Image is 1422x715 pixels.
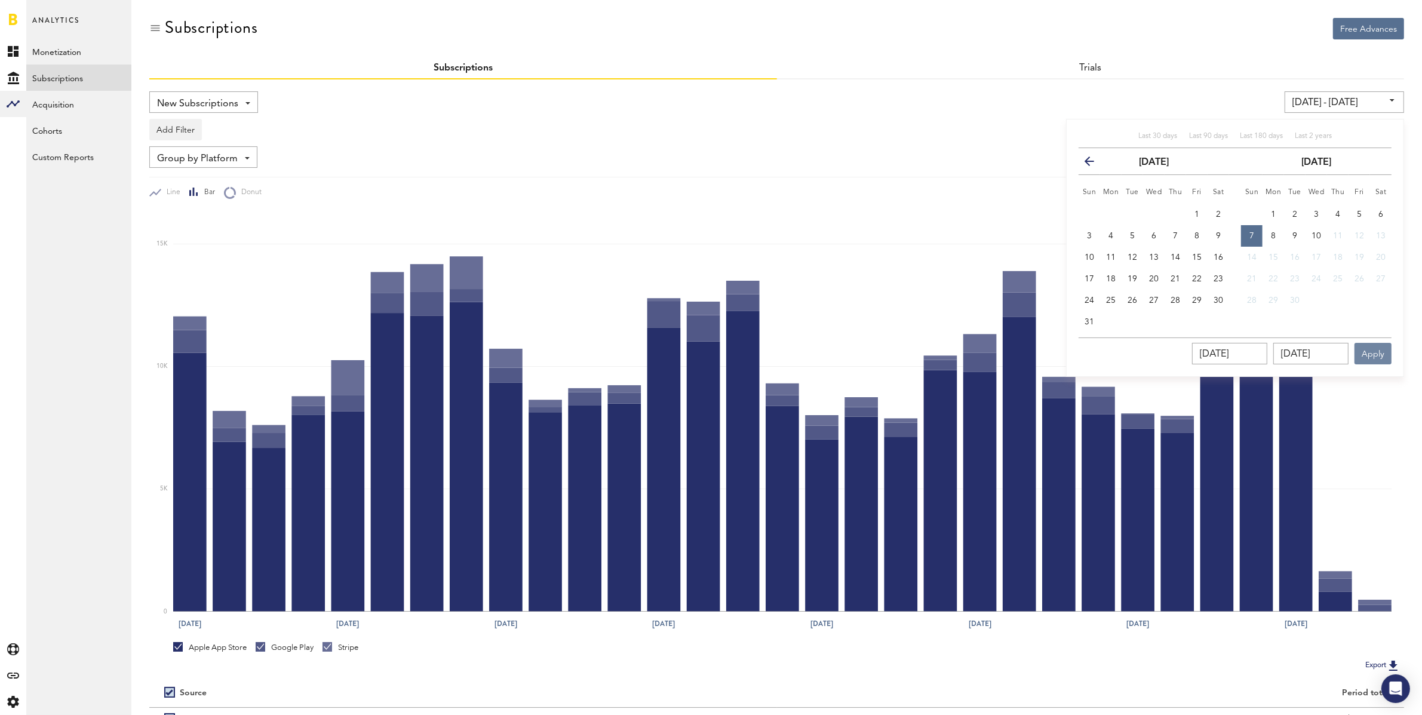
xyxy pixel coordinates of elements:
span: 21 [1247,275,1257,283]
span: 20 [1376,253,1386,262]
small: Monday [1266,189,1282,196]
button: 4 [1100,225,1122,247]
button: 24 [1306,268,1327,290]
div: Subscriptions [165,18,257,37]
div: Apple App Store [173,642,247,653]
button: 23 [1284,268,1306,290]
button: 29 [1263,290,1284,311]
span: Last 30 days [1138,133,1177,140]
a: Cohorts [26,117,131,143]
button: 3 [1079,225,1100,247]
button: 16 [1284,247,1306,268]
text: [DATE] [179,618,201,629]
button: 9 [1284,225,1306,247]
span: 3 [1087,232,1092,240]
span: 19 [1128,275,1137,283]
span: 18 [1333,253,1343,262]
button: 10 [1079,247,1100,268]
small: Sunday [1245,189,1259,196]
button: Add Filter [149,119,202,140]
button: 7 [1241,225,1263,247]
span: 15 [1269,253,1278,262]
span: 7 [1173,232,1178,240]
span: 11 [1106,253,1116,262]
span: 4 [1108,232,1113,240]
button: 22 [1186,268,1208,290]
small: Saturday [1375,189,1387,196]
span: 9 [1216,232,1221,240]
div: Open Intercom Messenger [1381,674,1410,703]
small: Thursday [1331,189,1345,196]
a: Acquisition [26,91,131,117]
button: 12 [1122,247,1143,268]
text: [DATE] [969,618,991,629]
img: Export [1386,658,1400,673]
button: 14 [1241,247,1263,268]
span: Support [25,8,68,19]
span: Line [161,188,180,198]
span: 20 [1149,275,1159,283]
span: 27 [1149,296,1159,305]
button: 11 [1100,247,1122,268]
small: Saturday [1213,189,1224,196]
span: 16 [1214,253,1223,262]
button: 2 [1284,204,1306,225]
small: Tuesday [1126,189,1139,196]
text: [DATE] [336,618,359,629]
span: Last 90 days [1189,133,1228,140]
button: Free Advances [1333,18,1404,39]
span: 13 [1149,253,1159,262]
span: 24 [1085,296,1094,305]
small: Wednesday [1309,189,1325,196]
button: 1 [1263,204,1284,225]
span: 23 [1214,275,1223,283]
span: 29 [1192,296,1202,305]
button: 15 [1186,247,1208,268]
span: 22 [1192,275,1202,283]
text: [DATE] [495,618,517,629]
span: 2 [1216,210,1221,219]
span: 26 [1355,275,1364,283]
div: Stripe [323,642,358,653]
span: Bar [199,188,215,198]
button: 18 [1327,247,1349,268]
button: 25 [1327,268,1349,290]
button: 4 [1327,204,1349,225]
button: 15 [1263,247,1284,268]
span: 27 [1376,275,1386,283]
span: 22 [1269,275,1278,283]
text: 0 [164,609,167,615]
span: 21 [1171,275,1180,283]
button: 5 [1349,204,1370,225]
span: 25 [1333,275,1343,283]
button: Export [1362,658,1404,673]
div: Google Play [256,642,314,653]
button: 20 [1370,247,1392,268]
text: 15K [156,241,168,247]
button: 8 [1263,225,1284,247]
span: 30 [1214,296,1223,305]
span: 11 [1333,232,1343,240]
input: __/__/____ [1273,343,1349,364]
button: Apply [1355,343,1392,364]
button: 23 [1208,268,1229,290]
span: 17 [1085,275,1094,283]
span: 12 [1128,253,1137,262]
a: Subscriptions [26,65,131,91]
button: 3 [1306,204,1327,225]
button: 17 [1306,247,1327,268]
span: 2 [1292,210,1297,219]
a: Custom Reports [26,143,131,170]
button: 28 [1241,290,1263,311]
span: 6 [1378,210,1383,219]
span: 26 [1128,296,1137,305]
span: Group by Platform [157,149,238,169]
button: 18 [1100,268,1122,290]
span: 31 [1085,318,1094,326]
button: 16 [1208,247,1229,268]
span: 29 [1269,296,1278,305]
span: New Subscriptions [157,94,238,114]
button: 6 [1370,204,1392,225]
small: Wednesday [1146,189,1162,196]
small: Sunday [1083,189,1097,196]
